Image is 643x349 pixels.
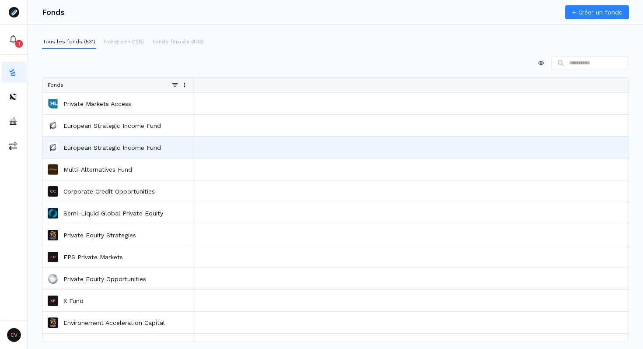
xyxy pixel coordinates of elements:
[2,62,26,83] button: funds
[48,317,58,328] img: Environement Acceleration Capital
[63,187,155,196] a: Corporate Credit Opportunities
[48,274,58,284] img: Private Equity Opportunities
[48,164,58,175] img: Multi-Alternatives Fund
[2,29,26,50] button: 1
[63,165,132,174] a: Multi-Alternatives Fund
[63,253,123,261] a: FPS Private Markets
[42,8,65,16] h3: Fonds
[42,35,96,49] button: Tous les fonds (531)
[48,230,58,240] img: Private Equity Strategies
[48,82,63,88] span: Fonds
[63,231,136,240] a: Private Equity Strategies
[50,255,56,259] p: FP
[50,189,56,194] p: CC
[48,120,58,131] img: European Strategic Income Fund
[50,299,56,303] p: XF
[9,117,17,126] img: asset-managers
[565,5,629,19] a: + Créer un fonds
[48,99,58,109] img: Private Markets Access
[104,38,144,46] p: Evergreen (128)
[48,208,58,219] img: Semi-Liquid Global Private Equity
[63,99,131,108] a: Private Markets Access
[9,141,17,150] img: commissions
[103,35,145,49] button: Evergreen (128)
[63,275,146,283] a: Private Equity Opportunities
[7,328,21,342] span: CV
[9,68,17,77] img: funds
[2,135,26,156] button: commissions
[63,296,84,305] a: X Fund
[63,209,163,218] a: Semi-Liquid Global Private Equity
[2,86,26,107] button: distributors
[153,38,204,46] p: Fonds fermés (403)
[63,143,161,152] a: European Strategic Income Fund
[63,318,165,327] a: Environement Acceleration Capital
[43,38,95,46] p: Tous les fonds (531)
[63,340,104,349] a: Odyssey 2024
[9,92,17,101] img: distributors
[48,142,58,153] img: European Strategic Income Fund
[152,35,205,49] button: Fonds fermés (403)
[18,40,20,47] p: 1
[2,111,26,132] button: asset-managers
[63,121,161,130] a: European Strategic Income Fund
